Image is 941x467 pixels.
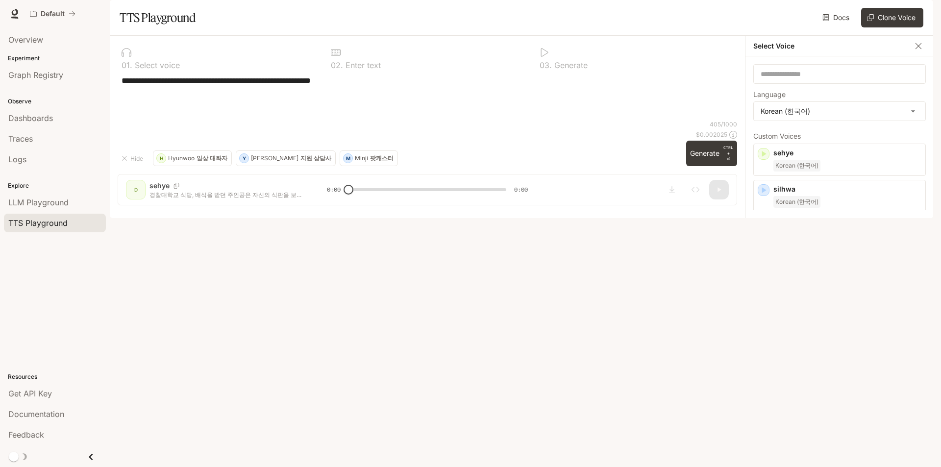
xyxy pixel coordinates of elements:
[773,184,921,194] p: silhwa
[370,155,394,161] p: 팟캐스터
[723,145,733,156] p: CTRL +
[686,141,737,166] button: GenerateCTRL +⏎
[355,155,368,161] p: Minji
[236,150,336,166] button: Y[PERSON_NAME]지원 상담사
[540,61,552,69] p: 0 3 .
[773,196,820,208] span: Korean (한국어)
[753,91,786,98] p: Language
[773,160,820,172] span: Korean (한국어)
[300,155,331,161] p: 지원 상담사
[710,120,737,128] p: 405 / 1000
[343,61,381,69] p: Enter text
[122,61,132,69] p: 0 1 .
[340,150,398,166] button: MMinji팟캐스터
[754,102,925,121] div: Korean (한국어)
[157,150,166,166] div: H
[41,10,65,18] p: Default
[120,8,196,27] h1: TTS Playground
[552,61,588,69] p: Generate
[25,4,80,24] button: All workspaces
[132,61,180,69] p: Select voice
[251,155,298,161] p: [PERSON_NAME]
[723,145,733,162] p: ⏎
[753,133,926,140] p: Custom Voices
[240,150,248,166] div: Y
[168,155,195,161] p: Hyunwoo
[773,148,921,158] p: sehye
[344,150,352,166] div: M
[861,8,923,27] button: Clone Voice
[118,150,149,166] button: Hide
[820,8,853,27] a: Docs
[153,150,232,166] button: HHyunwoo일상 대화자
[197,155,227,161] p: 일상 대화자
[331,61,343,69] p: 0 2 .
